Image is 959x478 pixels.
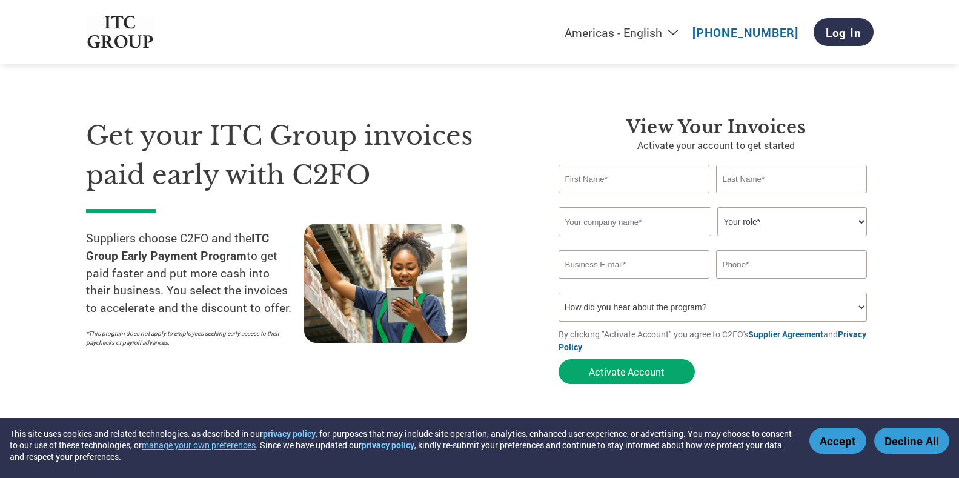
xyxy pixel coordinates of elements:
a: Privacy Policy [559,328,866,353]
p: *This program does not apply to employees seeking early access to their paychecks or payroll adva... [86,329,292,347]
img: ITC Group [86,16,155,49]
a: privacy policy [263,428,316,439]
button: Accept [809,428,866,454]
input: Phone* [716,250,868,279]
a: [PHONE_NUMBER] [692,25,798,40]
select: Title/Role [717,207,867,236]
input: Your company name* [559,207,711,236]
input: Last Name* [716,165,868,193]
div: Invalid first name or first name is too long [559,194,710,202]
img: supply chain worker [304,224,467,343]
div: Inavlid Email Address [559,280,710,288]
a: Supplier Agreement [748,328,823,340]
p: By clicking "Activate Account" you agree to C2FO's and [559,328,874,353]
p: Activate your account to get started [559,138,874,153]
div: Inavlid Phone Number [716,280,868,288]
p: Suppliers choose C2FO and the to get paid faster and put more cash into their business. You selec... [86,230,304,317]
a: Log In [814,18,874,46]
button: Decline All [874,428,949,454]
div: Invalid company name or company name is too long [559,237,868,245]
div: This site uses cookies and related technologies, as described in our , for purposes that may incl... [10,428,792,462]
div: Invalid last name or last name is too long [716,194,868,202]
h1: Get your ITC Group invoices paid early with C2FO [86,116,522,194]
strong: ITC Group Early Payment Program [86,230,269,263]
input: First Name* [559,165,710,193]
a: privacy policy [362,439,414,451]
input: Invalid Email format [559,250,710,279]
button: Activate Account [559,359,695,384]
button: manage your own preferences [142,439,256,451]
h3: View Your Invoices [559,116,874,138]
